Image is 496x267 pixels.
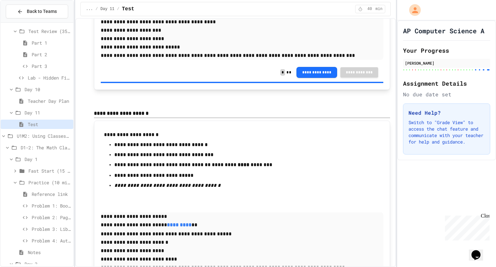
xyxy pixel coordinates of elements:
[376,6,383,12] span: min
[403,91,490,98] div: No due date set
[402,3,422,17] div: My Account
[117,6,119,12] span: /
[442,213,490,240] iframe: chat widget
[408,119,485,145] p: Switch to "Grade View" to access the chat feature and communicate with your teacher for help and ...
[28,179,71,186] span: Practice (10 mins)
[408,109,485,117] h3: Need Help?
[86,6,93,12] span: ...
[403,26,484,35] h1: AP Computer Science A
[32,51,71,58] span: Part 2
[28,249,71,256] span: Notes
[32,39,71,46] span: Part 1
[32,63,71,69] span: Part 3
[28,28,71,35] span: Test Review (35 mins)
[403,79,490,88] h2: Assignment Details
[32,214,71,221] span: Problem 2: Page Count Comparison
[27,8,57,15] span: Back to Teams
[32,191,71,198] span: Reference link
[100,6,114,12] span: Day 11
[405,60,488,66] div: [PERSON_NAME]
[32,202,71,209] span: Problem 1: Book Rating Difference
[21,144,71,151] span: D1-2: The Math Class
[28,167,71,174] span: Fast Start (15 mins)
[28,121,71,128] span: Test
[469,241,490,261] iframe: chat widget
[403,46,490,55] h2: Your Progress
[28,98,71,104] span: Teacher Day Plan
[17,133,71,139] span: U1M2: Using Classes and Objects
[122,5,134,13] span: Test
[96,6,98,12] span: /
[365,6,375,12] span: 40
[25,86,71,93] span: Day 10
[32,237,71,244] span: Problem 4: Author’s Reach
[3,3,45,41] div: Chat with us now!Close
[25,156,71,163] span: Day 1
[32,226,71,232] span: Problem 3: Library Growth
[6,5,68,18] button: Back to Teams
[25,109,71,116] span: Day 11
[28,74,71,81] span: Lab - Hidden Figures: Launch Weight Calculator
